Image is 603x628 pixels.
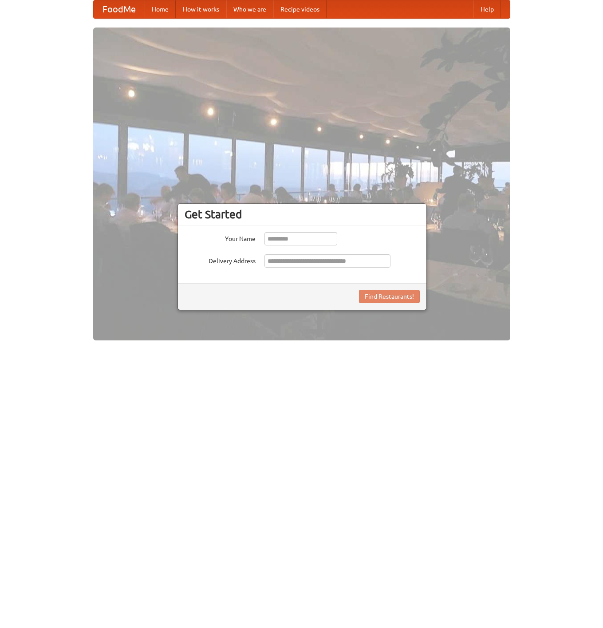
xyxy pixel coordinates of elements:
[185,232,256,243] label: Your Name
[185,254,256,265] label: Delivery Address
[94,0,145,18] a: FoodMe
[176,0,226,18] a: How it works
[226,0,273,18] a: Who we are
[359,290,420,303] button: Find Restaurants!
[145,0,176,18] a: Home
[473,0,501,18] a: Help
[185,208,420,221] h3: Get Started
[273,0,327,18] a: Recipe videos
